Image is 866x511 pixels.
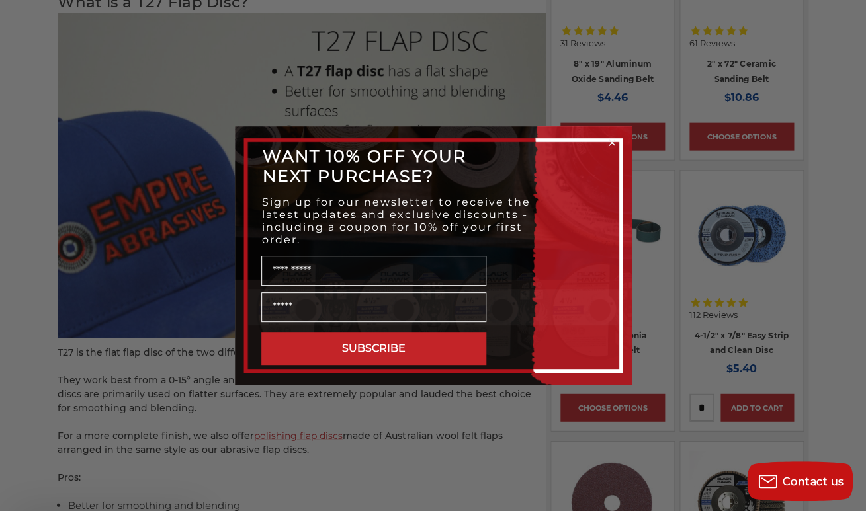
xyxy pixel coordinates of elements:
[263,146,466,186] span: WANT 10% OFF YOUR NEXT PURCHASE?
[605,136,619,149] button: Close dialog
[262,196,531,246] span: Sign up for our newsletter to receive the latest updates and exclusive discounts - including a co...
[261,332,486,365] button: SUBSCRIBE
[747,461,853,501] button: Contact us
[261,292,486,322] input: Email
[783,475,844,488] span: Contact us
